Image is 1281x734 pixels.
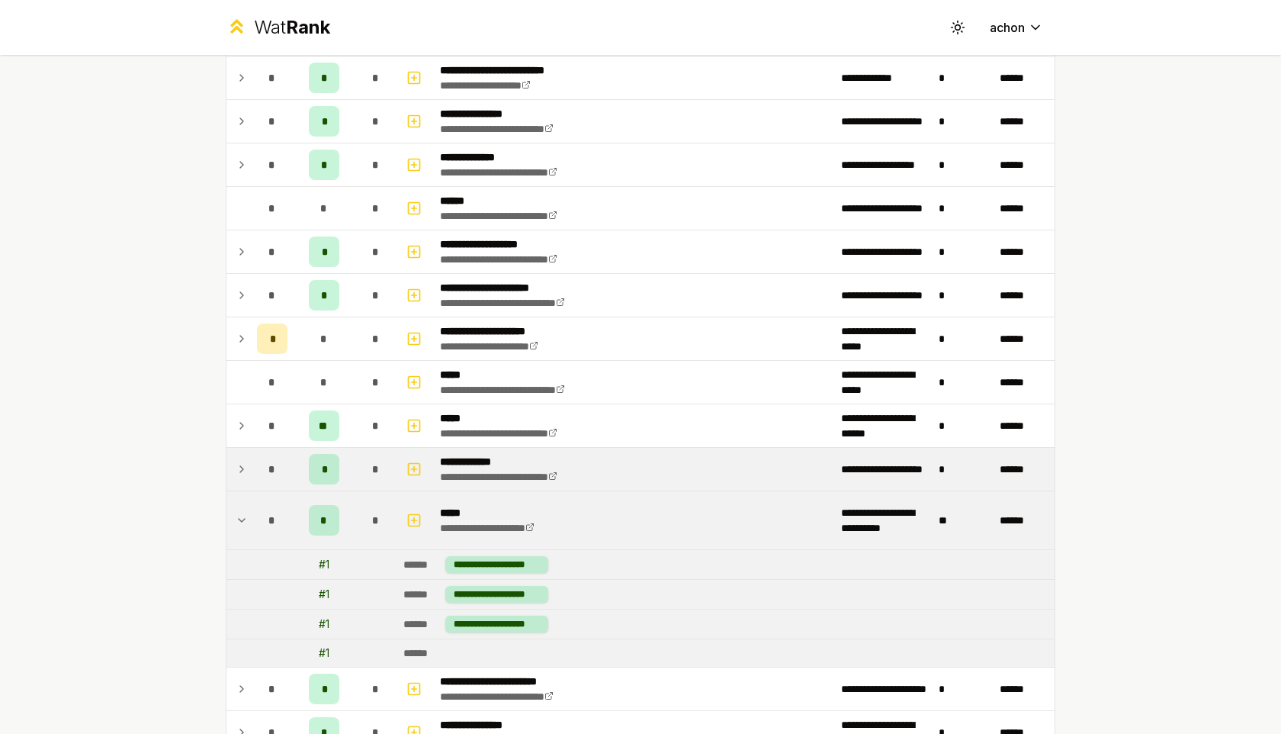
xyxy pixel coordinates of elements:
div: # 1 [319,587,329,602]
div: # 1 [319,645,329,661]
span: Rank [286,16,330,38]
div: Wat [254,15,330,40]
div: # 1 [319,616,329,632]
button: achon [978,14,1055,41]
span: achon [990,18,1025,37]
a: WatRank [226,15,330,40]
div: # 1 [319,557,329,572]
